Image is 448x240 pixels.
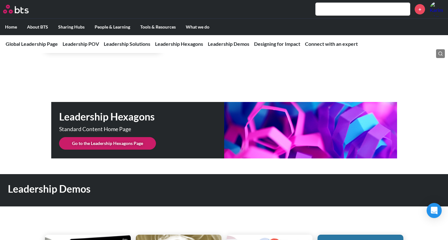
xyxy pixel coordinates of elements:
[59,126,191,132] p: Standard Content Home Page
[59,110,224,124] h1: Leadership Hexagons
[53,19,90,35] label: Sharing Hubs
[104,41,150,47] a: Leadership Solutions
[305,41,358,47] a: Connect with an expert
[6,41,58,47] a: Global Leadership Page
[3,5,29,13] img: BTS Logo
[3,5,40,13] a: Go home
[430,2,445,17] a: Profile
[22,19,53,35] label: About BTS
[8,182,310,196] h1: Leadership Demos
[415,4,425,14] a: +
[254,41,300,47] a: Designing for Impact
[208,41,249,47] a: Leadership Demos
[181,19,214,35] label: What we do
[63,41,99,47] a: Leadership POV
[155,41,203,47] a: Leadership Hexagons
[135,19,181,35] label: Tools & Resources
[430,2,445,17] img: Karim Hirani
[59,137,156,150] a: Go to the Leadership Hexagons Page
[90,19,135,35] label: People & Learning
[427,203,442,218] div: Open Intercom Messenger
